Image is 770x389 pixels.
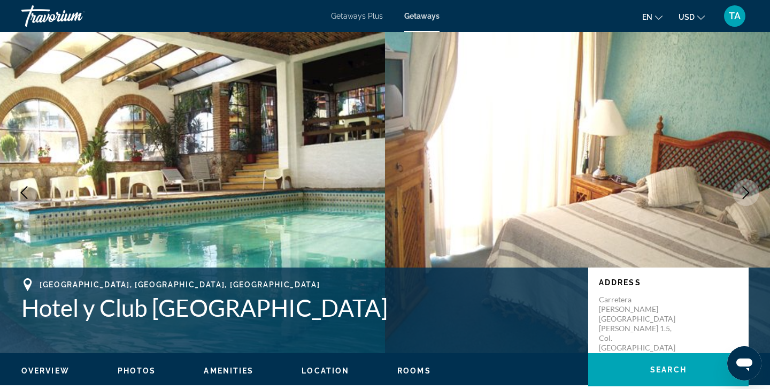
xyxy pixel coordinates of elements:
span: USD [679,13,695,21]
button: Change language [642,9,663,25]
button: User Menu [721,5,749,27]
span: en [642,13,652,21]
button: Previous image [11,179,37,206]
h1: Hotel y Club [GEOGRAPHIC_DATA] [21,294,577,322]
button: Location [302,366,349,376]
button: Overview [21,366,70,376]
span: Search [650,365,687,374]
span: [GEOGRAPHIC_DATA], [GEOGRAPHIC_DATA], [GEOGRAPHIC_DATA] [40,280,320,289]
button: Change currency [679,9,705,25]
button: Search [588,353,749,386]
p: Carretera [PERSON_NAME][GEOGRAPHIC_DATA][PERSON_NAME] 1.5, Col. [GEOGRAPHIC_DATA] [GEOGRAPHIC_DAT... [599,295,684,382]
button: Amenities [204,366,253,376]
a: Getaways Plus [331,12,383,20]
a: Travorium [21,2,128,30]
button: Next image [733,179,759,206]
button: Rooms [397,366,431,376]
iframe: Button to launch messaging window [727,346,761,380]
a: Getaways [404,12,440,20]
p: Address [599,278,738,287]
span: TA [729,11,741,21]
button: Photos [118,366,156,376]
